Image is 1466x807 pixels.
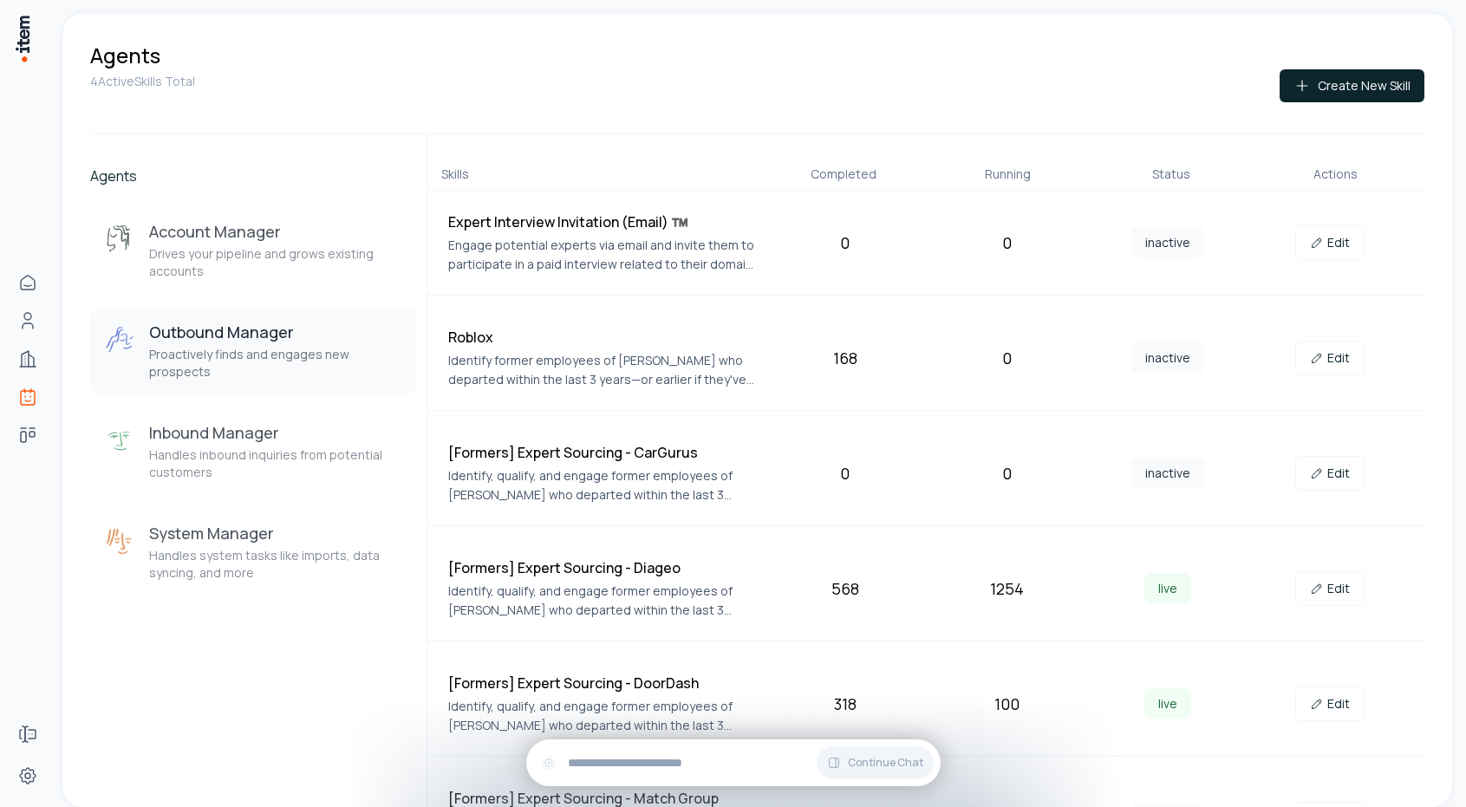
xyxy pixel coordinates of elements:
h1: Agents [90,42,160,69]
a: Settings [10,758,45,793]
div: 168 [772,346,919,370]
button: Continue Chat [817,746,934,779]
h3: Inbound Manager [149,422,402,443]
a: Edit [1295,225,1365,260]
div: 568 [772,576,919,601]
p: Handles inbound inquiries from potential customers [149,446,402,481]
h4: [Formers] Expert Sourcing - DoorDash [448,673,758,693]
div: 0 [772,461,919,485]
div: 0 [933,461,1080,485]
span: inactive [1131,342,1204,373]
div: 0 [933,346,1080,370]
div: Continue Chat [526,739,941,786]
a: Edit [1295,687,1365,721]
a: Edit [1295,456,1365,491]
a: Forms [10,717,45,752]
img: Item Brain Logo [14,14,31,63]
h4: [Formers] Expert Sourcing - Diageo [448,557,758,578]
button: Outbound ManagerOutbound ManagerProactively finds and engages new prospects [90,308,416,394]
button: Inbound ManagerInbound ManagerHandles inbound inquiries from potential customers [90,408,416,495]
p: Drives your pipeline and grows existing accounts [149,245,402,280]
a: Edit [1295,571,1365,606]
span: inactive [1131,458,1204,488]
p: 4 Active Skills Total [90,73,195,90]
div: Skills [441,166,755,183]
div: 100 [933,692,1080,716]
span: live [1144,573,1191,603]
p: Identify, qualify, and engage former employees of [PERSON_NAME] who departed within the last 3 ye... [448,582,758,620]
img: Inbound Manager [104,426,135,457]
p: Identify, qualify, and engage former employees of [PERSON_NAME] who departed within the last 3 ye... [448,697,758,735]
span: inactive [1131,227,1204,257]
h4: Expert Interview Invitation (Email) ™️ [448,212,758,232]
p: Engage potential experts via email and invite them to participate in a paid interview related to ... [448,236,758,274]
a: Edit [1295,341,1365,375]
p: Handles system tasks like imports, data syncing, and more [149,547,402,582]
a: Home [10,265,45,300]
h3: System Manager [149,523,402,543]
h3: Outbound Manager [149,322,402,342]
p: Identify former employees of [PERSON_NAME] who departed within the last 3 years—or earlier if the... [448,351,758,389]
a: Agents [10,380,45,414]
p: Proactively finds and engages new prospects [149,346,402,381]
button: Account ManagerAccount ManagerDrives your pipeline and grows existing accounts [90,207,416,294]
div: 318 [772,692,919,716]
h3: Account Manager [149,221,402,242]
h2: Agents [90,166,416,186]
div: 0 [933,231,1080,255]
p: Identify, qualify, and engage former employees of [PERSON_NAME] who departed within the last 3 ye... [448,466,758,504]
div: Running [933,166,1083,183]
img: Account Manager [104,225,135,256]
img: System Manager [104,526,135,557]
h4: [Formers] Expert Sourcing - CarGurus [448,442,758,463]
img: Outbound Manager [104,325,135,356]
a: Companies [10,342,45,376]
div: 0 [772,231,919,255]
a: deals [10,418,45,452]
div: Status [1097,166,1247,183]
button: Create New Skill [1280,69,1424,102]
div: Completed [769,166,919,183]
a: Contacts [10,303,45,338]
button: System ManagerSystem ManagerHandles system tasks like imports, data syncing, and more [90,509,416,595]
div: Actions [1261,166,1411,183]
span: live [1144,688,1191,719]
div: 1254 [933,576,1080,601]
span: Continue Chat [848,756,923,770]
h4: Roblox [448,327,758,348]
